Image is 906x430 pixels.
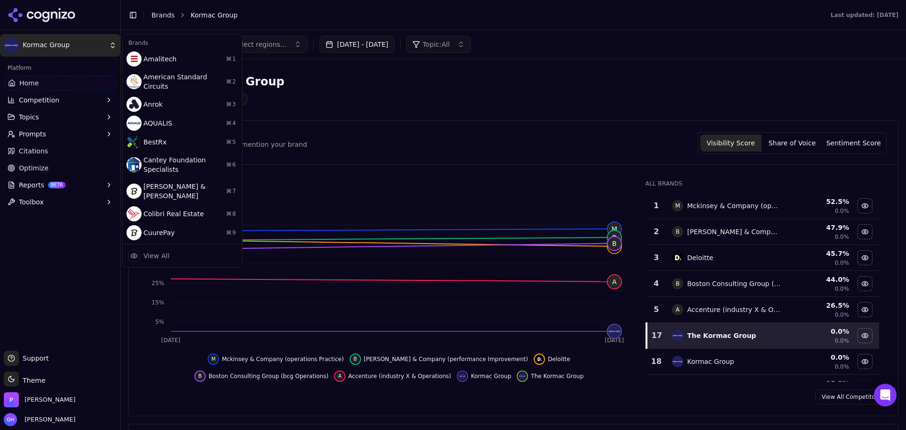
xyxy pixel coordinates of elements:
span: ⌘ 2 [226,78,236,85]
div: Current brand: Kormac Group [122,34,243,268]
div: Amalitech [125,50,240,68]
span: ⌘ 8 [226,210,236,218]
div: CuurePay [125,223,240,242]
span: ⌘ 9 [226,229,236,236]
div: [PERSON_NAME] & [PERSON_NAME] [125,178,240,204]
img: CuurePay [126,225,142,240]
span: ⌘ 7 [226,187,236,195]
img: Anrok [126,97,142,112]
img: AQUALIS [126,116,142,131]
img: American Standard Circuits [126,74,142,89]
span: ⌘ 6 [226,161,236,169]
div: View All [143,251,169,261]
img: BestRx [126,135,142,150]
div: BestRx [125,133,240,152]
div: Colibri Real Estate [125,204,240,223]
img: Churchill & Harriman [126,184,142,199]
span: ⌘ 5 [226,138,236,146]
div: American Standard Circuits [125,68,240,95]
span: ⌘ 1 [226,55,236,63]
div: AQUALIS [125,114,240,133]
img: Amalitech [126,51,142,67]
div: Brands [125,36,240,50]
span: ⌘ 3 [226,101,236,108]
img: Colibri Real Estate [126,206,142,221]
div: Cantey Foundation Specialists [125,152,240,178]
span: ⌘ 4 [226,119,236,127]
div: Anrok [125,95,240,114]
img: Cantey Foundation Specialists [126,157,142,172]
